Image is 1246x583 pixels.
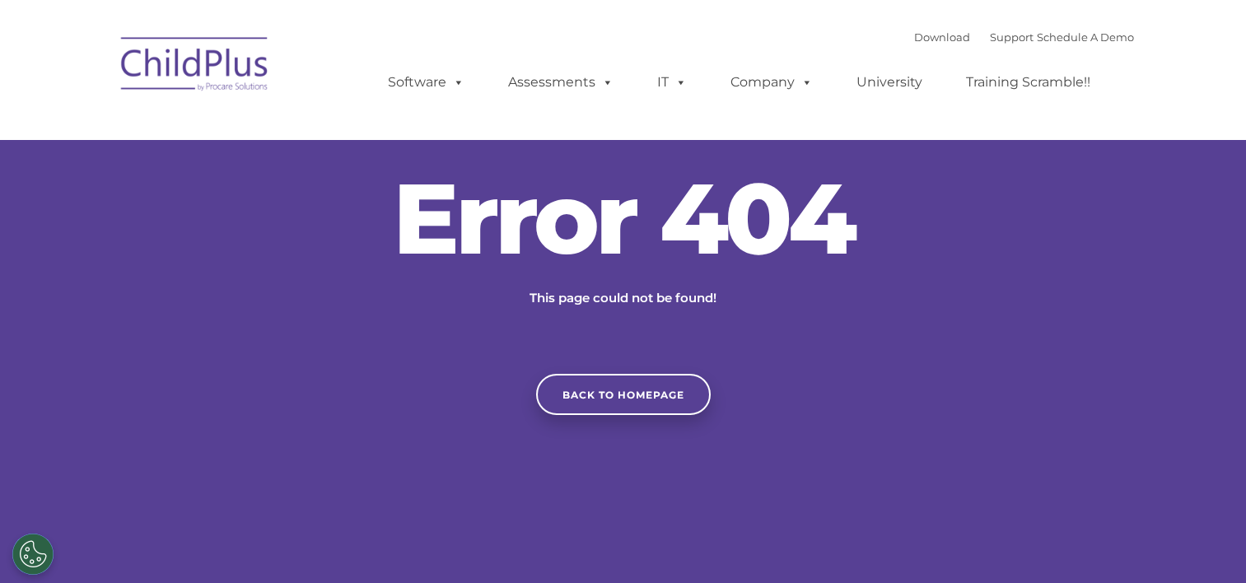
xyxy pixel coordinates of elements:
p: This page could not be found! [450,288,796,308]
button: Cookies Settings [12,534,54,575]
font: | [914,30,1134,44]
a: Back to homepage [536,374,711,415]
a: Assessments [492,66,630,99]
img: ChildPlus by Procare Solutions [113,26,278,108]
a: Software [371,66,481,99]
a: Company [714,66,829,99]
a: IT [641,66,703,99]
h2: Error 404 [376,169,870,268]
a: Training Scramble!! [950,66,1107,99]
a: Support [990,30,1034,44]
a: University [840,66,939,99]
a: Download [914,30,970,44]
a: Schedule A Demo [1037,30,1134,44]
